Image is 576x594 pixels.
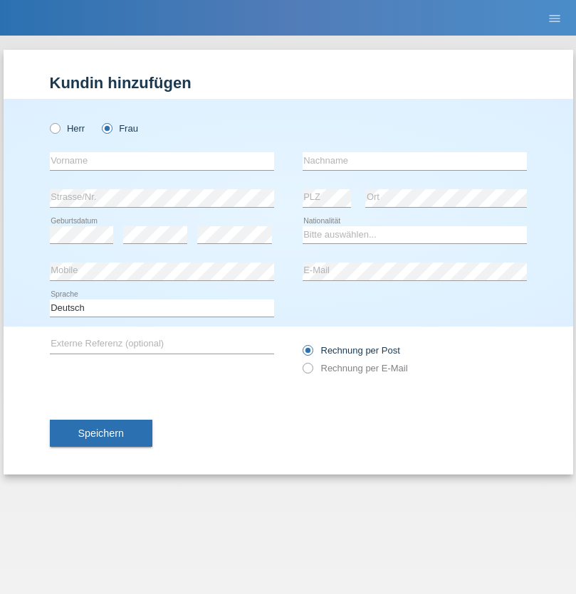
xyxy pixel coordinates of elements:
button: Speichern [50,420,152,447]
label: Rechnung per Post [303,345,400,356]
h1: Kundin hinzufügen [50,74,527,92]
input: Herr [50,123,59,132]
a: menu [540,14,569,22]
label: Rechnung per E-Mail [303,363,408,373]
input: Rechnung per E-Mail [303,363,312,381]
i: menu [548,11,562,26]
span: Speichern [78,428,124,439]
input: Rechnung per Post [303,345,312,363]
label: Frau [102,123,138,134]
input: Frau [102,123,111,132]
label: Herr [50,123,85,134]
